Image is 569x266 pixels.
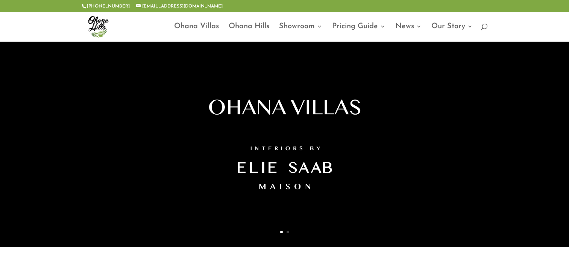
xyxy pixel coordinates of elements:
[174,24,219,41] a: Ohana Villas
[136,4,223,9] a: [EMAIL_ADDRESS][DOMAIN_NAME]
[280,231,283,233] a: 1
[279,24,322,41] a: Showroom
[229,24,269,41] a: Ohana Hills
[395,24,422,41] a: News
[332,24,385,41] a: Pricing Guide
[287,231,289,233] a: 2
[83,11,113,41] img: ohana-hills
[431,24,473,41] a: Our Story
[87,4,130,9] a: [PHONE_NUMBER]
